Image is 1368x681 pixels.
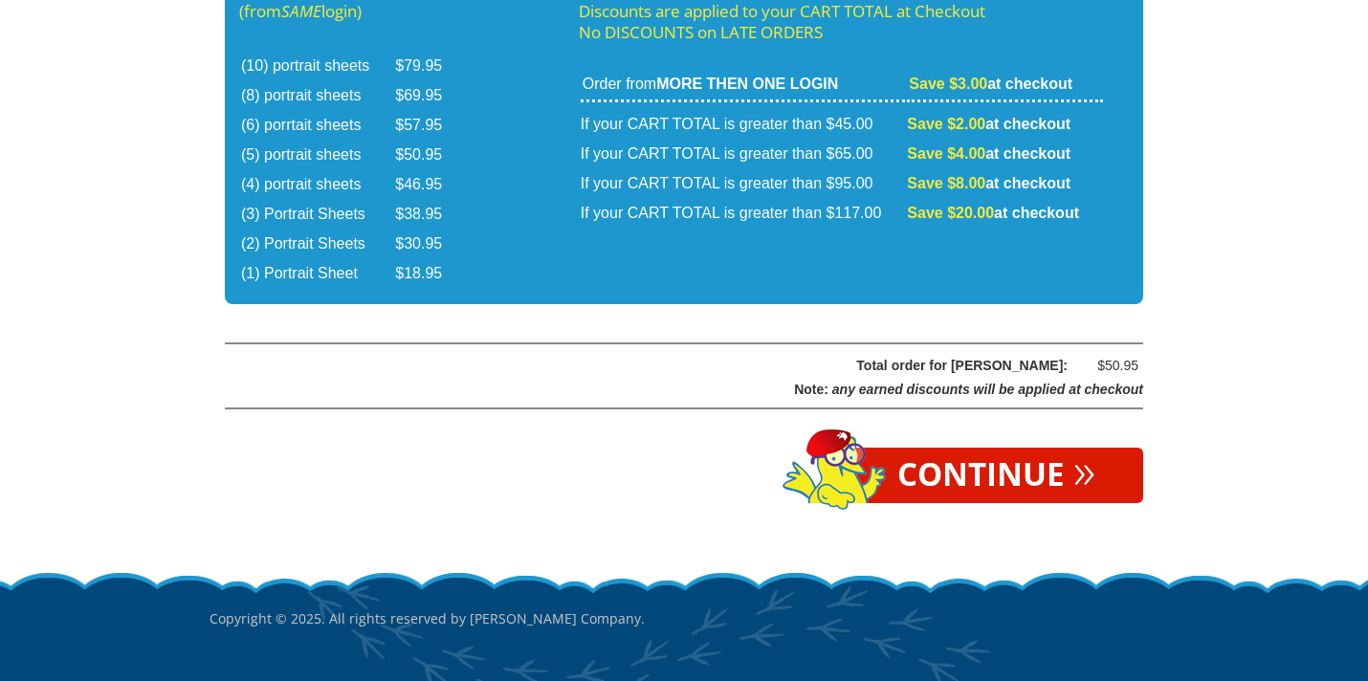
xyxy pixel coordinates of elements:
[907,175,1070,191] strong: at checkout
[395,53,466,80] td: $79.95
[241,82,393,110] td: (8) portrait sheets
[239,1,468,22] p: (from login)
[1081,354,1138,378] div: $50.95
[656,76,838,92] strong: MORE THEN ONE LOGIN
[907,145,1070,162] strong: at checkout
[907,205,1079,221] strong: at checkout
[395,260,466,288] td: $18.95
[241,231,393,258] td: (2) Portrait Sheets
[241,171,393,199] td: (4) portrait sheets
[849,448,1143,503] a: Continue»
[581,200,906,228] td: If your CART TOTAL is greater than $117.00
[274,354,1068,378] div: Total order for [PERSON_NAME]:
[907,175,985,191] span: Save $8.00
[395,231,466,258] td: $30.95
[909,76,987,92] span: Save $3.00
[395,201,466,229] td: $38.95
[907,205,994,221] span: Save $20.00
[907,145,985,162] span: Save $4.00
[210,570,1158,668] p: Copyright © 2025. All rights reserved by [PERSON_NAME] Company.
[395,82,466,110] td: $69.95
[241,53,393,80] td: (10) portrait sheets
[395,171,466,199] td: $46.95
[581,104,906,139] td: If your CART TOTAL is greater than $45.00
[241,260,393,288] td: (1) Portrait Sheet
[395,112,466,140] td: $57.95
[832,382,1143,397] span: any earned discounts will be applied at checkout
[907,116,1070,132] strong: at checkout
[794,382,828,397] span: Note:
[241,142,393,169] td: (5) portrait sheets
[579,1,1105,43] p: Discounts are applied to your CART TOTAL at Checkout No DISCOUNTS on LATE ORDERS
[581,170,906,198] td: If your CART TOTAL is greater than $95.00
[581,141,906,168] td: If your CART TOTAL is greater than $65.00
[395,142,466,169] td: $50.95
[1073,459,1095,480] span: »
[909,76,1072,92] strong: at checkout
[907,116,985,132] span: Save $2.00
[241,201,393,229] td: (3) Portrait Sheets
[241,112,393,140] td: (6) porrtait sheets
[581,74,906,102] td: Order from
